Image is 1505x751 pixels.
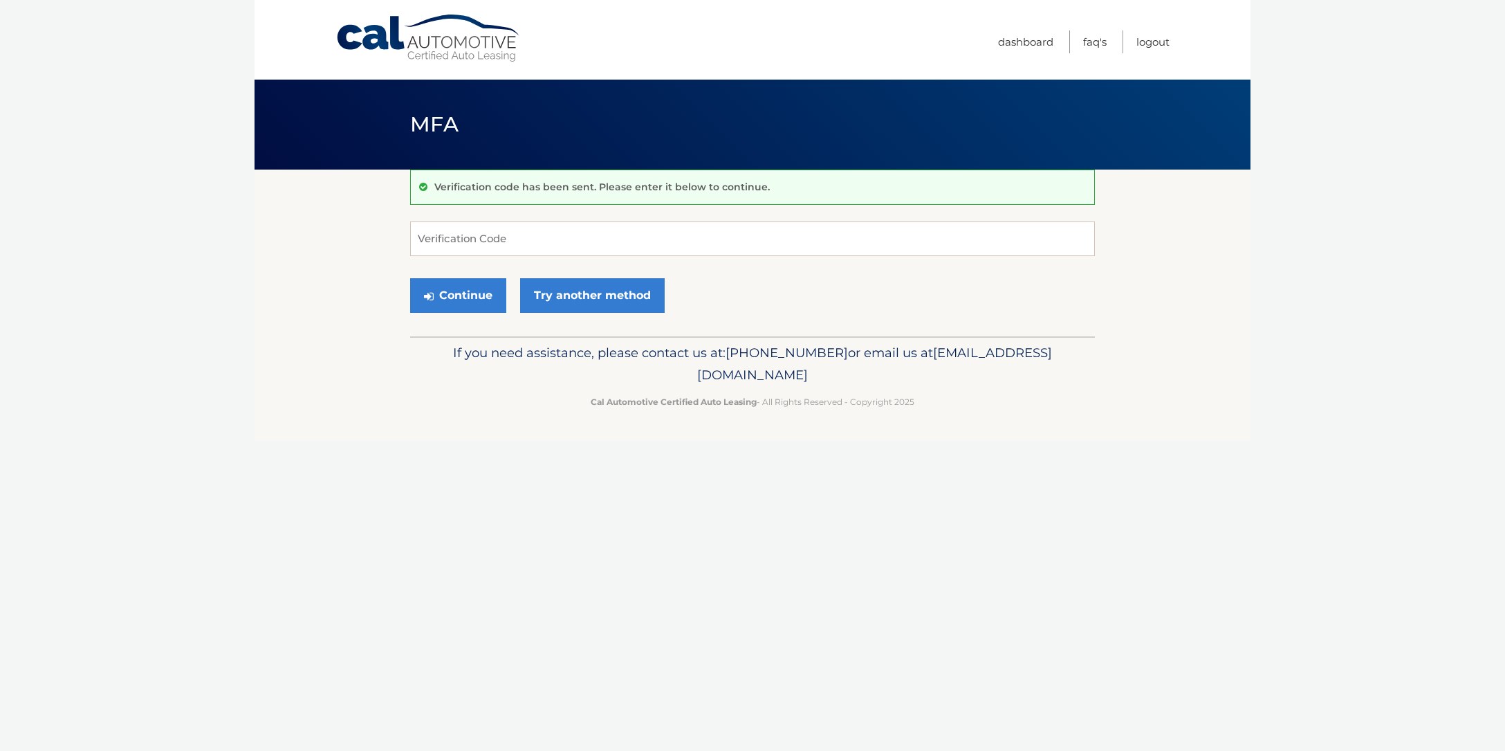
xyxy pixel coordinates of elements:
a: Try another method [520,278,665,313]
span: [EMAIL_ADDRESS][DOMAIN_NAME] [697,345,1052,383]
a: Cal Automotive [335,14,522,63]
strong: Cal Automotive Certified Auto Leasing [591,397,757,407]
a: Dashboard [998,30,1053,53]
a: Logout [1136,30,1170,53]
span: [PHONE_NUMBER] [726,345,848,361]
p: If you need assistance, please contact us at: or email us at [419,342,1086,386]
span: MFA [410,111,459,137]
a: FAQ's [1083,30,1107,53]
input: Verification Code [410,221,1095,256]
button: Continue [410,278,506,313]
p: - All Rights Reserved - Copyright 2025 [419,395,1086,409]
p: Verification code has been sent. Please enter it below to continue. [434,181,770,193]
